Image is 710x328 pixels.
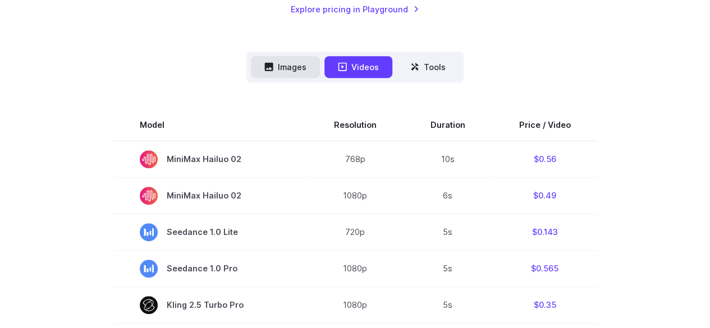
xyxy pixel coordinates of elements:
td: 6s [404,177,492,214]
span: Seedance 1.0 Lite [140,223,280,241]
td: $0.49 [492,177,598,214]
td: 5s [404,287,492,323]
td: $0.565 [492,250,598,287]
button: Images [251,56,320,78]
td: $0.143 [492,214,598,250]
td: 768p [307,141,404,178]
span: Seedance 1.0 Pro [140,260,280,278]
td: 10s [404,141,492,178]
td: $0.56 [492,141,598,178]
th: Model [113,109,307,141]
td: 5s [404,214,492,250]
span: Kling 2.5 Turbo Pro [140,296,280,314]
td: 1080p [307,177,404,214]
td: 1080p [307,287,404,323]
td: 720p [307,214,404,250]
a: Explore pricing in Playground [291,3,419,16]
button: Videos [324,56,392,78]
td: 1080p [307,250,404,287]
span: MiniMax Hailuo 02 [140,150,280,168]
th: Duration [404,109,492,141]
td: 5s [404,250,492,287]
button: Tools [397,56,459,78]
th: Resolution [307,109,404,141]
th: Price / Video [492,109,598,141]
td: $0.35 [492,287,598,323]
span: MiniMax Hailuo 02 [140,187,280,205]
